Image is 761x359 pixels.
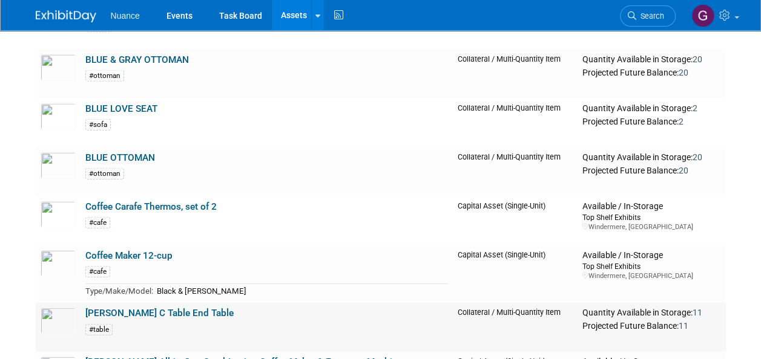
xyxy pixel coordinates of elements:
div: #sofa [85,119,111,131]
div: Quantity Available in Storage: [582,54,720,65]
a: BLUE LOVE SEAT [85,103,157,114]
div: Projected Future Balance: [582,65,720,79]
span: 20 [678,166,688,175]
div: Projected Future Balance: [582,114,720,128]
a: Coffee Maker 12-cup [85,250,173,261]
span: 20 [692,152,702,162]
img: ExhibitDay [36,10,96,22]
td: Capital Asset (Single-Unit) [453,196,578,245]
a: BLUE OTTOMAN [85,152,155,163]
div: #cafe [85,266,110,277]
a: BLUE & GRAY OTTOMAN [85,54,189,65]
a: Search [620,5,676,27]
div: Quantity Available in Storage: [582,103,720,114]
td: Collateral / Multi-Quantity Item [453,303,578,352]
div: #ottoman [85,70,124,82]
div: Projected Future Balance: [582,319,720,332]
span: 20 [678,68,688,77]
a: [PERSON_NAME] C Table End Table [85,308,234,319]
div: #ottoman [85,168,124,179]
div: #cafe [85,217,110,228]
td: Collateral / Multi-Quantity Item [453,50,578,99]
div: Quantity Available in Storage: [582,152,720,163]
span: 2 [678,117,683,126]
img: Gioacchina Randazzo [691,4,714,27]
a: Coffee Carafe Thermos, set of 2 [85,201,217,212]
span: Nuance [111,11,140,21]
td: Capital Asset (Single-Unit) [453,245,578,303]
div: #table [85,324,113,335]
span: Search [636,11,664,21]
div: Projected Future Balance: [582,163,720,176]
td: Type/Make/Model: [85,284,153,298]
div: Available / In-Storage [582,250,720,261]
div: Windermere, [GEOGRAPHIC_DATA] [582,222,720,231]
div: Windermere, [GEOGRAPHIC_DATA] [582,271,720,280]
div: Top Shelf Exhibits [582,261,720,271]
span: 2 [692,103,697,113]
span: 20 [692,54,702,64]
td: Collateral / Multi-Quantity Item [453,99,578,147]
td: Black & [PERSON_NAME] [153,284,448,298]
span: 11 [678,321,688,331]
td: Collateral / Multi-Quantity Item [453,147,578,196]
div: Quantity Available in Storage: [582,308,720,319]
div: Top Shelf Exhibits [582,212,720,222]
span: 11 [692,308,702,317]
div: Available / In-Storage [582,201,720,212]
